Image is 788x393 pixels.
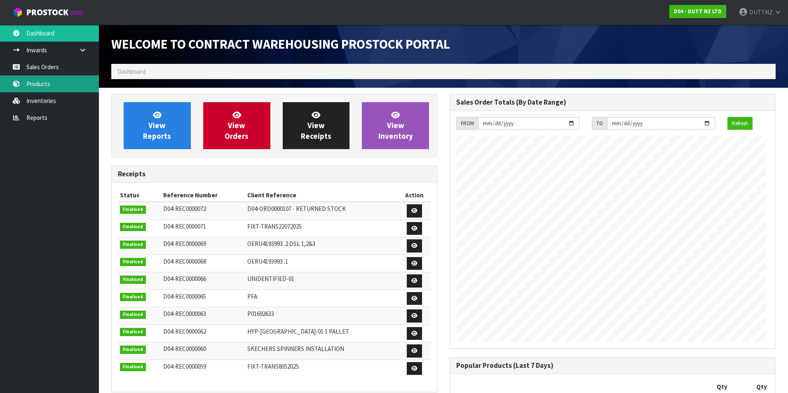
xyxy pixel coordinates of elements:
[120,223,146,231] span: Finalised
[70,9,83,17] small: WMS
[398,189,431,202] th: Action
[120,206,146,214] span: Finalised
[749,8,773,16] span: DUTTNZ
[456,98,769,106] h3: Sales Order Totals (By Date Range)
[163,222,206,230] span: D04-REC0000071
[203,102,270,149] a: ViewOrders
[247,240,315,248] span: OERU4193993 .2 DSL 1,2&3
[378,110,413,141] span: View Inventory
[143,110,171,141] span: View Reports
[120,276,146,284] span: Finalised
[163,240,206,248] span: D04-REC0000069
[124,102,191,149] a: ViewReports
[283,102,350,149] a: ViewReceipts
[247,363,300,370] span: FIXT-TRANS8052025.
[247,327,349,335] span: HYP-[GEOGRAPHIC_DATA]-01 1 PALLET
[12,7,23,17] img: cube-alt.png
[247,257,288,265] span: OERU4193993 .1
[120,311,146,319] span: Finalised
[163,257,206,265] span: D04-REC0000068
[727,117,753,130] button: Refresh
[26,7,68,18] span: ProStock
[161,189,246,202] th: Reference Number
[456,117,478,130] div: FROM
[117,68,145,75] span: Dashboard
[120,363,146,371] span: Finalised
[247,345,344,353] span: SKECHERS SPINNERS INSTALLATION
[247,205,346,213] span: D04-ORD0000107 - RETURNED STOCK
[163,292,206,300] span: D04-REC0000065
[301,110,331,141] span: View Receipts
[120,328,146,336] span: Finalised
[118,170,431,178] h3: Receipts
[247,222,302,230] span: FIXT-TRANS22072025
[225,110,249,141] span: View Orders
[163,345,206,353] span: D04-REC0000060
[163,327,206,335] span: D04-REC0000062
[163,275,206,283] span: D04-REC0000066
[163,310,206,318] span: D04-REC0000063
[247,275,294,283] span: UNIDENTIFIED-01
[120,346,146,354] span: Finalised
[163,205,206,213] span: D04-REC0000072
[247,310,274,318] span: P01692633
[456,362,769,370] h3: Popular Products (Last 7 Days)
[120,293,146,301] span: Finalised
[674,8,722,15] strong: D04 - DUTT NZ LTD
[120,241,146,249] span: Finalised
[362,102,429,149] a: ViewInventory
[118,189,161,202] th: Status
[245,189,398,202] th: Client Reference
[592,117,607,130] div: TO
[247,292,257,300] span: PFA
[163,363,206,370] span: D04-REC0000059
[120,258,146,266] span: Finalised
[111,36,450,52] span: Welcome to Contract Warehousing ProStock Portal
